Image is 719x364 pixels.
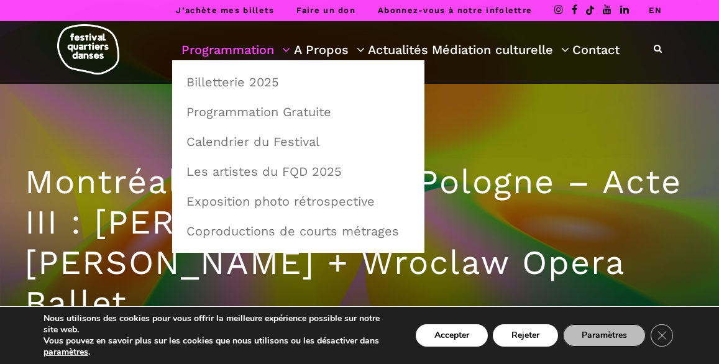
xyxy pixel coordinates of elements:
[651,324,673,347] button: Close GDPR Cookie Banner
[179,187,418,216] a: Exposition photo rétrospective
[649,6,662,15] a: EN
[563,324,646,347] button: Paramètres
[44,313,392,335] p: Nous utilisons des cookies pour vous offrir la meilleure expérience possible sur notre site web.
[368,39,428,60] a: Actualités
[176,6,274,15] a: J’achète mes billets
[432,39,569,60] a: Médiation culturelle
[179,68,418,96] a: Billetterie 2025
[179,98,418,126] a: Programmation Gratuite
[296,6,355,15] a: Faire un don
[572,39,620,60] a: Contact
[416,324,488,347] button: Accepter
[378,6,532,15] a: Abonnez-vous à notre infolettre
[294,39,365,60] a: A Propos
[181,39,290,60] a: Programmation
[25,162,694,323] h1: Montréal rencontre la Pologne – Acte III : [PERSON_NAME] + [PERSON_NAME] + Wroclaw Opera Ballet
[44,347,88,358] button: paramètres
[57,24,119,75] img: logo-fqd-med
[493,324,558,347] button: Rejeter
[179,157,418,186] a: Les artistes du FQD 2025
[44,335,392,358] p: Vous pouvez en savoir plus sur les cookies que nous utilisons ou les désactiver dans .
[179,127,418,156] a: Calendrier du Festival
[179,217,418,245] a: Coproductions de courts métrages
